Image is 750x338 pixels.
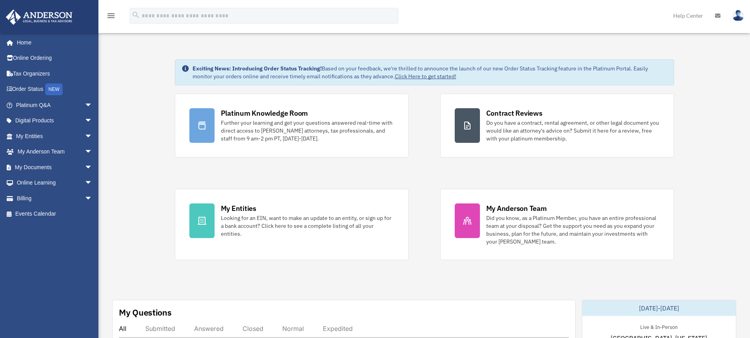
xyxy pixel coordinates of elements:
span: arrow_drop_down [85,128,100,144]
div: Looking for an EIN, want to make an update to an entity, or sign up for a bank account? Click her... [221,214,394,238]
a: My Entitiesarrow_drop_down [6,128,104,144]
a: Click Here to get started! [395,73,456,80]
i: menu [106,11,116,20]
div: Expedited [323,325,353,332]
a: Contract Reviews Do you have a contract, rental agreement, or other legal document you would like... [440,94,674,157]
span: arrow_drop_down [85,159,100,175]
div: Closed [243,325,263,332]
img: Anderson Advisors Platinum Portal [4,9,75,25]
a: Home [6,35,100,50]
div: My Entities [221,203,256,213]
span: arrow_drop_down [85,144,100,160]
div: Answered [194,325,224,332]
div: Contract Reviews [486,108,543,118]
a: Tax Organizers [6,66,104,81]
div: Platinum Knowledge Room [221,108,308,118]
a: My Anderson Team Did you know, as a Platinum Member, you have an entire professional team at your... [440,189,674,260]
div: NEW [45,83,63,95]
span: arrow_drop_down [85,113,100,129]
div: My Questions [119,307,172,318]
div: Normal [282,325,304,332]
div: Submitted [145,325,175,332]
div: Did you know, as a Platinum Member, you have an entire professional team at your disposal? Get th... [486,214,659,246]
strong: Exciting News: Introducing Order Status Tracking! [193,65,322,72]
a: Online Learningarrow_drop_down [6,175,104,191]
div: [DATE]-[DATE] [582,300,736,316]
a: Platinum Q&Aarrow_drop_down [6,97,104,113]
div: Based on your feedback, we're thrilled to announce the launch of our new Order Status Tracking fe... [193,65,667,80]
div: Further your learning and get your questions answered real-time with direct access to [PERSON_NAM... [221,119,394,142]
a: Events Calendar [6,206,104,222]
a: My Anderson Teamarrow_drop_down [6,144,104,160]
a: Platinum Knowledge Room Further your learning and get your questions answered real-time with dire... [175,94,409,157]
div: All [119,325,126,332]
a: Order StatusNEW [6,81,104,98]
span: arrow_drop_down [85,175,100,191]
div: Live & In-Person [634,322,684,331]
a: Online Ordering [6,50,104,66]
span: arrow_drop_down [85,97,100,113]
a: menu [106,14,116,20]
a: Billingarrow_drop_down [6,190,104,206]
a: My Documentsarrow_drop_down [6,159,104,175]
img: User Pic [732,10,744,21]
div: Do you have a contract, rental agreement, or other legal document you would like an attorney's ad... [486,119,659,142]
div: My Anderson Team [486,203,547,213]
a: My Entities Looking for an EIN, want to make an update to an entity, or sign up for a bank accoun... [175,189,409,260]
i: search [131,11,140,19]
span: arrow_drop_down [85,190,100,207]
a: Digital Productsarrow_drop_down [6,113,104,129]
